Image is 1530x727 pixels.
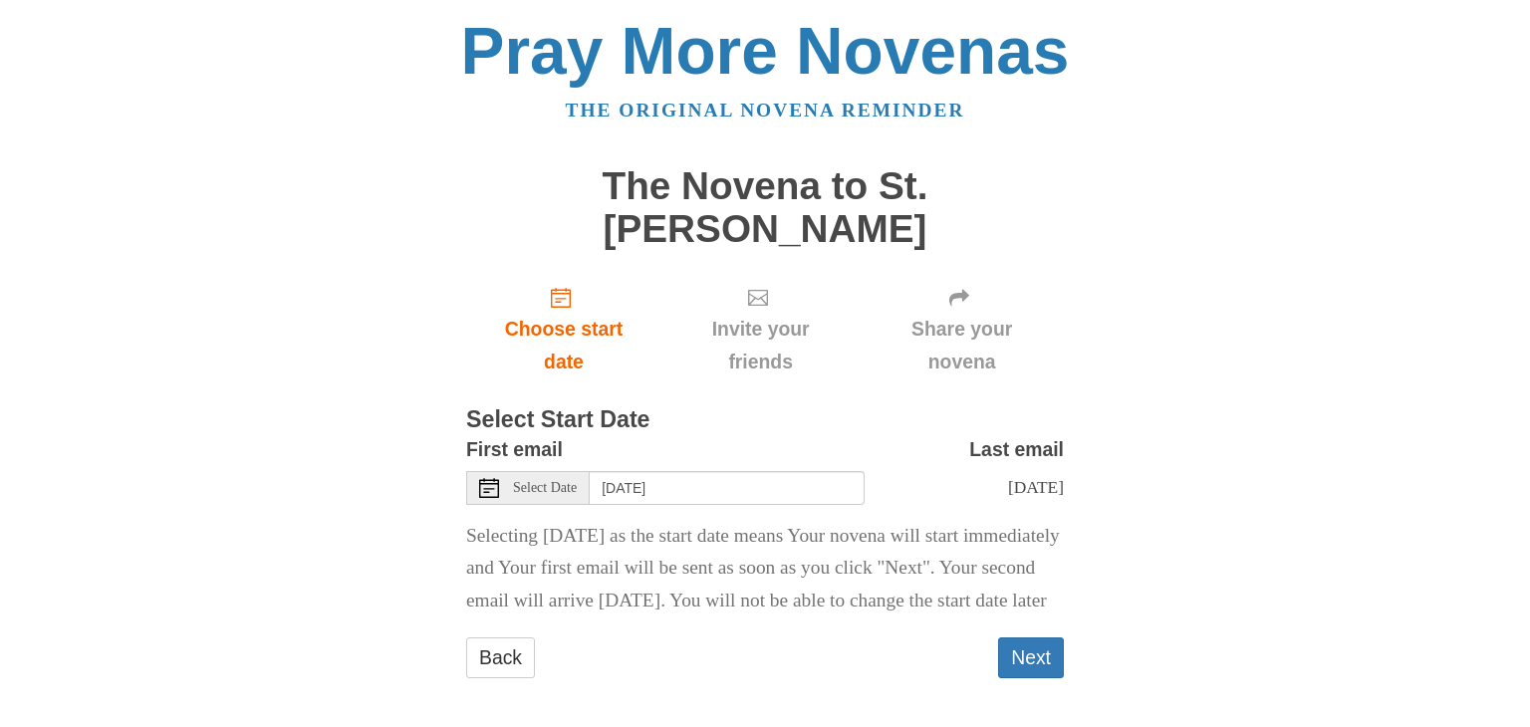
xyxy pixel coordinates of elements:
[590,471,865,505] input: Use the arrow keys to pick a date
[513,481,577,495] span: Select Date
[486,313,641,378] span: Choose start date
[998,637,1064,678] button: Next
[466,520,1064,618] p: Selecting [DATE] as the start date means Your novena will start immediately and Your first email ...
[466,433,563,466] label: First email
[681,313,840,378] span: Invite your friends
[466,270,661,388] a: Choose start date
[661,270,860,388] div: Click "Next" to confirm your start date first.
[466,637,535,678] a: Back
[880,313,1044,378] span: Share your novena
[860,270,1064,388] div: Click "Next" to confirm your start date first.
[466,407,1064,433] h3: Select Start Date
[969,433,1064,466] label: Last email
[461,14,1070,88] a: Pray More Novenas
[1008,477,1064,497] span: [DATE]
[466,165,1064,250] h1: The Novena to St. [PERSON_NAME]
[566,100,965,121] a: The original novena reminder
